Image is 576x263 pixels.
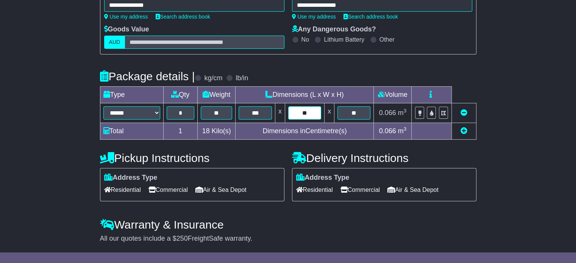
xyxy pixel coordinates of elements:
a: Search address book [156,14,210,20]
sup: 3 [404,126,407,132]
span: Residential [296,184,333,196]
label: Other [379,36,395,43]
td: x [275,103,285,123]
td: Qty [163,87,197,103]
span: Air & Sea Depot [195,184,247,196]
h4: Delivery Instructions [292,152,476,164]
td: Type [100,87,163,103]
td: Kilo(s) [197,123,236,140]
sup: 3 [404,108,407,114]
td: Weight [197,87,236,103]
label: lb/in [236,74,248,82]
span: 250 [176,235,188,242]
label: Address Type [104,174,158,182]
span: 0.066 [379,109,396,117]
a: Use my address [104,14,148,20]
td: 1 [163,123,197,140]
span: 18 [202,127,210,135]
span: m [398,127,407,135]
span: Commercial [340,184,380,196]
label: kg/cm [204,74,222,82]
td: Dimensions in Centimetre(s) [236,123,374,140]
span: 0.066 [379,127,396,135]
span: m [398,109,407,117]
span: Residential [104,184,141,196]
label: AUD [104,36,125,49]
h4: Pickup Instructions [100,152,284,164]
label: Lithium Battery [324,36,364,43]
label: Goods Value [104,25,149,34]
label: No [301,36,309,43]
span: Air & Sea Depot [387,184,439,196]
a: Remove this item [460,109,467,117]
div: All our quotes include a $ FreightSafe warranty. [100,235,476,243]
td: Dimensions (L x W x H) [236,87,374,103]
h4: Warranty & Insurance [100,218,476,231]
td: Total [100,123,163,140]
label: Any Dangerous Goods? [292,25,376,34]
td: x [325,103,334,123]
td: Volume [374,87,412,103]
a: Search address book [343,14,398,20]
a: Use my address [292,14,336,20]
label: Address Type [296,174,350,182]
a: Add new item [460,127,467,135]
h4: Package details | [100,70,195,82]
span: Commercial [148,184,188,196]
